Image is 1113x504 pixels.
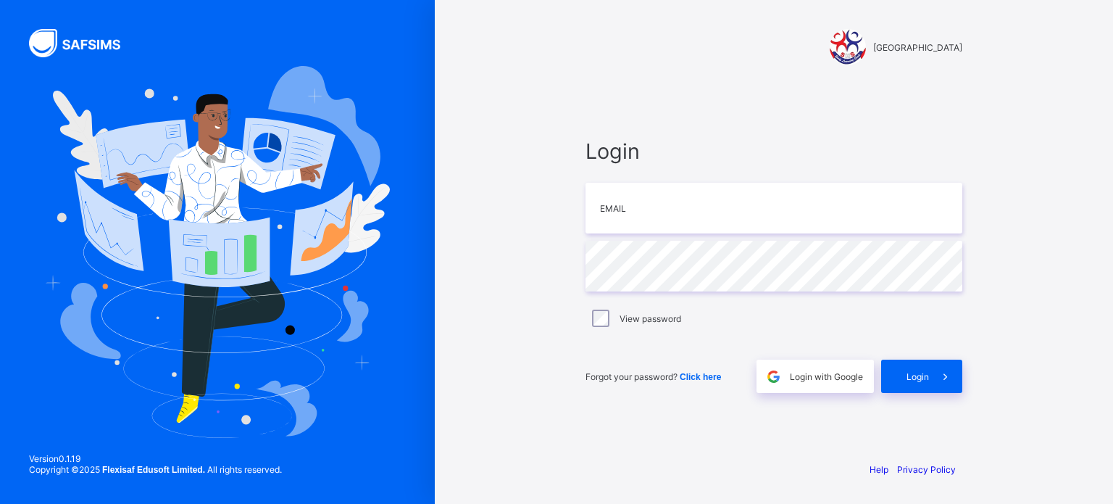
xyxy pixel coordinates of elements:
[585,371,721,382] span: Forgot your password?
[873,42,962,53] span: [GEOGRAPHIC_DATA]
[29,464,282,475] span: Copyright © 2025 All rights reserved.
[29,453,282,464] span: Version 0.1.19
[585,139,962,164] span: Login
[45,66,390,437] img: Hero Image
[897,464,956,475] a: Privacy Policy
[870,464,888,475] a: Help
[790,371,863,382] span: Login with Google
[765,368,782,385] img: google.396cfc9801f0270233282035f929180a.svg
[620,313,681,324] label: View password
[102,465,205,475] strong: Flexisaf Edusoft Limited.
[680,371,721,382] a: Click here
[29,29,138,57] img: SAFSIMS Logo
[680,372,721,382] span: Click here
[906,371,929,382] span: Login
